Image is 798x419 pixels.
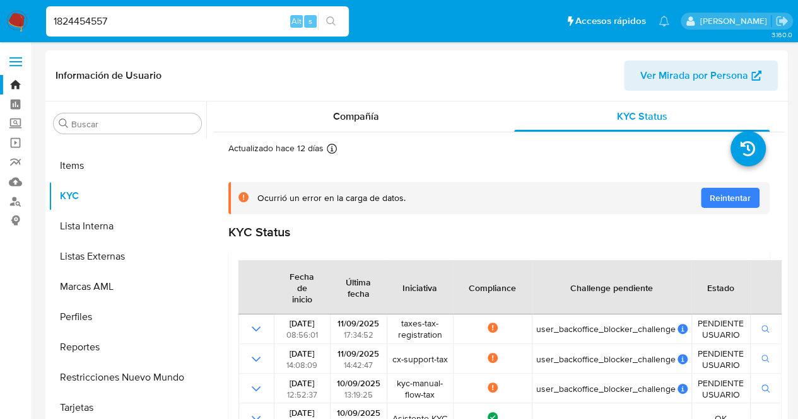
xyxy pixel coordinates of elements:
input: Buscar usuario o caso... [46,13,349,30]
button: Buscar [59,118,69,129]
a: Salir [775,14,789,28]
span: Alt [291,15,302,27]
span: Ver Mirada por Persona [640,60,748,91]
p: agostina.bazzano@mercadolibre.com [700,15,771,27]
button: Perfiles [49,302,206,332]
button: Listas Externas [49,241,206,272]
p: Actualizado hace 12 días [228,142,324,154]
span: Compañía [333,109,379,123]
h1: Información de Usuario [56,69,161,82]
button: Restricciones Nuevo Mundo [49,362,206,393]
button: Reportes [49,332,206,362]
button: Marcas AML [49,272,206,302]
span: KYC Status [617,109,667,123]
button: Lista Interna [49,211,206,241]
button: search-icon [318,13,344,30]
button: Ver Mirada por Persona [624,60,778,91]
a: Notificaciones [659,16,669,26]
span: Accesos rápidos [575,14,646,28]
button: KYC [49,181,206,211]
span: s [308,15,312,27]
button: Items [49,151,206,181]
input: Buscar [71,118,196,130]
